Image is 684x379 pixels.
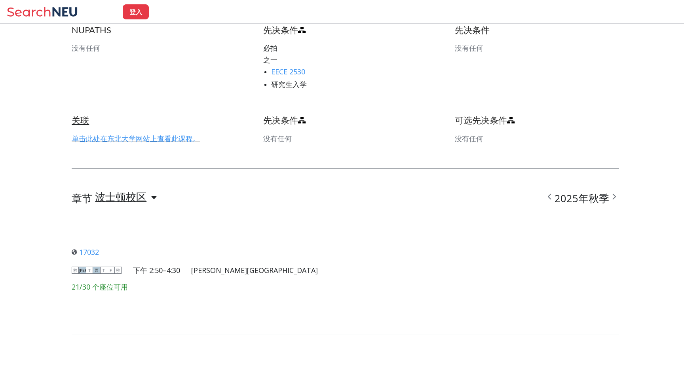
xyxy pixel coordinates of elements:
[555,191,609,205] font: 2025年秋季
[271,67,305,76] a: EECE 2530
[263,134,292,143] font: 没有任何
[263,55,277,64] font: 之一
[72,134,200,143] a: 单击此处在东北大学网站上查看此课程。
[263,43,277,53] font: 必拍
[103,268,105,273] font: T
[88,268,91,273] font: T
[455,25,490,35] font: 先决条件
[79,247,99,257] font: 17032
[191,265,318,275] font: [PERSON_NAME][GEOGRAPHIC_DATA]
[123,4,149,19] button: 登入
[133,265,180,275] font: 下午 2:50–4:30
[455,115,507,125] font: 可选先决条件
[263,25,298,35] font: 先决条件
[129,8,142,15] font: 登入
[72,247,99,257] a: 17032
[95,189,146,204] font: 波士顿校区
[455,134,483,143] font: 没有任何
[72,43,100,53] font: 没有任何
[73,268,77,273] font: 秒
[263,115,298,125] font: 先决条件
[116,268,120,273] font: 秒
[110,268,112,273] font: F
[72,25,111,35] font: NUPATHS
[95,268,99,273] font: 西
[455,43,483,53] font: 没有任何
[72,282,128,292] font: 21/30 个座位可用
[72,115,89,125] font: 关联
[72,191,92,205] font: 章节
[79,268,110,273] font: [PERSON_NAME]
[271,80,307,89] font: 研究生入学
